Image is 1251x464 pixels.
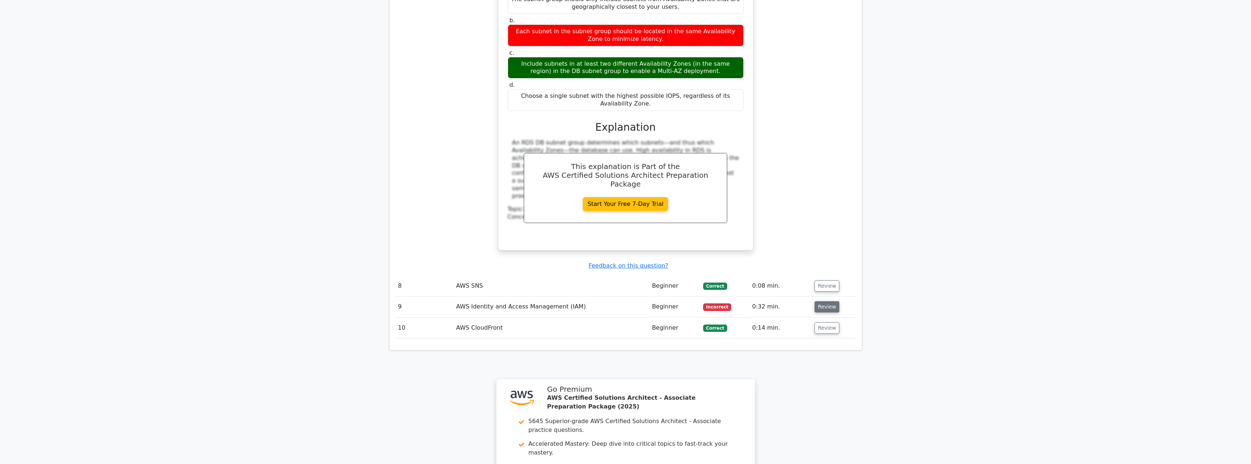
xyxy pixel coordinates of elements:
[703,325,727,332] span: Correct
[588,262,668,269] a: Feedback on this question?
[649,318,700,338] td: Beginner
[512,121,739,134] h3: Explanation
[508,206,744,213] div: Topic:
[453,318,649,338] td: AWS CloudFront
[749,318,812,338] td: 0:14 min.
[510,49,515,56] span: c.
[749,296,812,317] td: 0:32 min.
[815,280,839,292] button: Review
[815,322,839,334] button: Review
[508,24,744,46] div: Each subnet in the subnet group should be located in the same Availability Zone to minimize latency.
[749,276,812,296] td: 0:08 min.
[583,197,668,211] a: Start Your Free 7-Day Trial
[703,303,731,311] span: Incorrect
[508,57,744,79] div: Include subnets in at least two different Availability Zones (in the same region) in the DB subne...
[815,301,839,312] button: Review
[510,81,515,88] span: d.
[395,318,453,338] td: 10
[649,296,700,317] td: Beginner
[649,276,700,296] td: Beginner
[508,213,744,221] div: Concept:
[453,296,649,317] td: AWS Identity and Access Management (IAM)
[510,17,515,24] span: b.
[395,296,453,317] td: 9
[453,276,649,296] td: AWS SNS
[512,139,739,200] div: An RDS DB subnet group determines which subnets—and thus which Availability Zones—the database ca...
[395,276,453,296] td: 8
[703,283,727,290] span: Correct
[508,89,744,111] div: Choose a single subnet with the highest possible IOPS, regardless of its Availability Zone.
